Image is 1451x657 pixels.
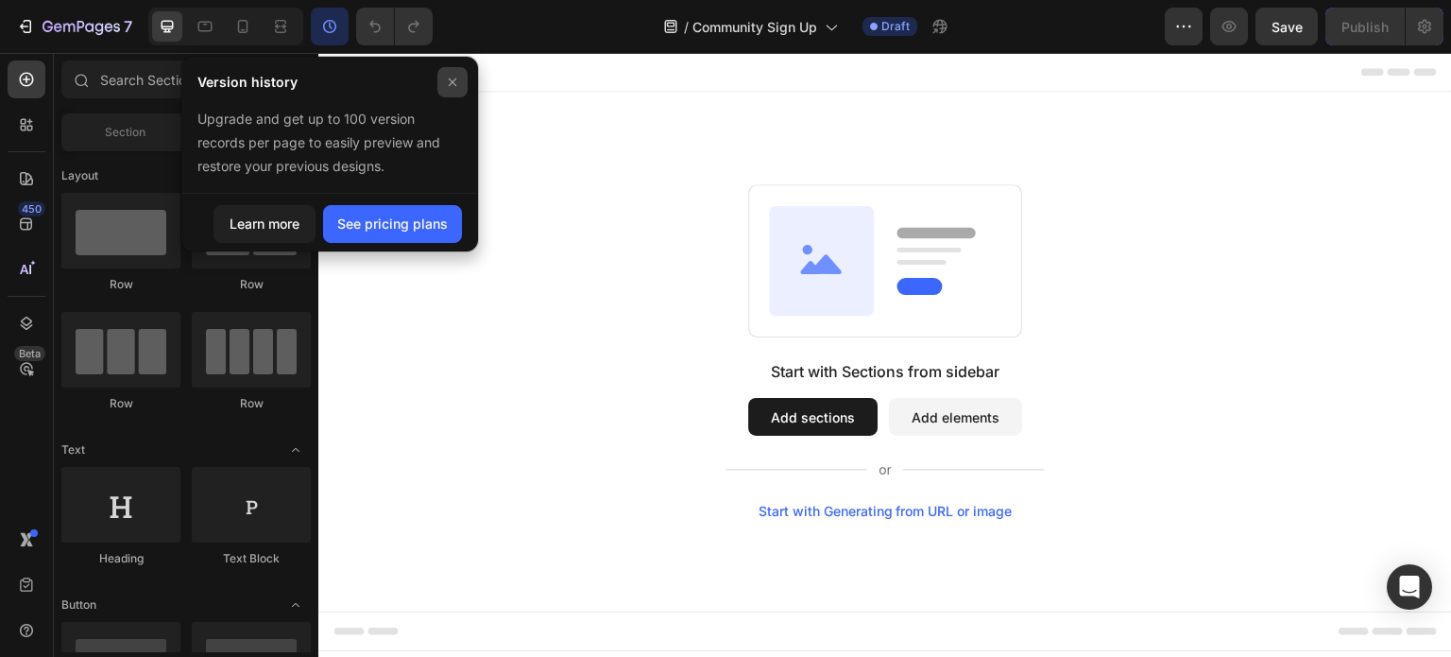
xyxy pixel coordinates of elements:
[192,276,311,293] div: Row
[213,205,316,243] button: Learn more
[692,17,817,37] span: Community Sign Up
[356,8,433,45] div: Undo/Redo
[323,205,462,243] button: See pricing plans
[1272,19,1303,35] span: Save
[440,451,694,466] div: Start with Generating from URL or image
[337,214,448,233] div: See pricing plans
[18,201,45,216] div: 450
[684,17,689,37] span: /
[452,307,681,330] div: Start with Sections from sidebar
[230,214,299,233] div: Learn more
[881,18,910,35] span: Draft
[61,550,180,567] div: Heading
[281,435,311,465] span: Toggle open
[197,111,440,174] span: Upgrade and get up to 100 version records per page to easily preview and restore your previous de...
[8,8,141,45] button: 7
[192,550,311,567] div: Text Block
[281,590,311,620] span: Toggle open
[1255,8,1318,45] button: Save
[192,395,311,412] div: Row
[318,53,1451,657] iframe: Design area
[61,596,96,614] span: Button
[61,441,85,458] span: Text
[61,276,180,293] div: Row
[1387,564,1432,610] div: Open Intercom Messenger
[1341,17,1389,37] div: Publish
[430,345,559,383] button: Add sections
[61,395,180,412] div: Row
[1325,8,1405,45] button: Publish
[105,124,145,141] span: Section
[14,346,45,361] div: Beta
[571,345,704,383] button: Add elements
[182,71,298,94] h3: Version history
[61,167,98,184] span: Layout
[124,15,132,38] p: 7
